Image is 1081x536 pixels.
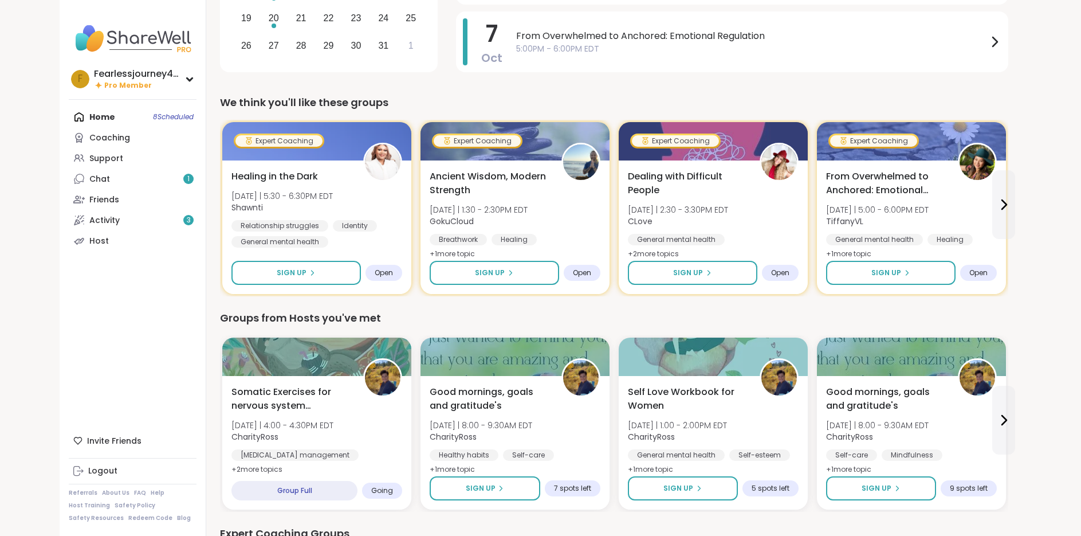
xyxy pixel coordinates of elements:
a: Host Training [69,502,110,510]
span: Dealing with Difficult People [628,170,747,197]
span: Good mornings, goals and gratitude's [826,385,945,413]
div: Expert Coaching [434,135,521,147]
b: CharityRoss [430,431,477,443]
a: Blog [177,514,191,522]
div: 27 [269,38,279,53]
span: 5:00PM - 6:00PM EDT [516,43,988,55]
div: 31 [378,38,388,53]
img: CharityRoss [960,360,995,396]
span: Open [771,268,789,277]
span: Pro Member [104,81,152,91]
div: Healing [492,234,537,245]
span: [DATE] | 2:30 - 3:30PM EDT [628,204,728,216]
div: Choose Saturday, October 25th, 2025 [399,6,423,30]
a: Safety Resources [69,514,124,522]
div: 30 [351,38,361,53]
div: Choose Sunday, October 26th, 2025 [234,33,259,58]
div: Friends [89,194,119,206]
span: Open [573,268,591,277]
div: General mental health [826,234,923,245]
a: FAQ [134,489,146,497]
a: Support [69,148,196,169]
span: Sign Up [277,268,306,278]
img: TiffanyVL [960,144,995,180]
div: 23 [351,10,361,26]
div: Identity [333,220,377,232]
div: General mental health [231,236,328,248]
div: Healing [927,234,973,245]
button: Sign Up [826,261,956,285]
span: Oct [481,50,502,66]
span: Good mornings, goals and gratitude's [430,385,549,413]
img: ShareWell Nav Logo [69,18,196,58]
span: 9 spots left [950,484,988,493]
div: 22 [324,10,334,26]
div: [MEDICAL_DATA] management [231,449,359,461]
button: Sign Up [231,261,361,285]
span: Sign Up [465,483,495,494]
div: 24 [378,10,388,26]
div: Expert Coaching [235,135,323,147]
div: Invite Friends [69,431,196,451]
b: GokuCloud [430,216,474,227]
div: Choose Saturday, November 1st, 2025 [399,33,423,58]
div: Activity [89,215,120,226]
img: GokuCloud [563,144,599,180]
b: CLove [628,216,652,227]
div: 25 [406,10,416,26]
div: Expert Coaching [632,135,719,147]
button: Sign Up [430,476,540,500]
span: [DATE] | 8:00 - 9:30AM EDT [826,420,929,431]
div: Support [89,153,123,165]
div: Healthy habits [430,449,498,461]
span: 7 [486,18,498,50]
a: About Us [102,489,129,497]
span: Sign Up [862,483,891,494]
b: CharityRoss [826,431,873,443]
span: 1 [187,174,190,184]
div: Choose Sunday, October 19th, 2025 [234,6,259,30]
div: Choose Thursday, October 23rd, 2025 [344,6,368,30]
img: CharityRoss [761,360,797,396]
b: TiffanyVL [826,216,863,227]
span: Somatic Exercises for nervous system regulation [231,385,351,413]
a: Chat1 [69,169,196,189]
div: Expert Coaching [830,135,917,147]
span: Healing in the Dark [231,170,318,183]
span: 3 [186,216,190,225]
div: Choose Thursday, October 30th, 2025 [344,33,368,58]
img: Shawnti [365,144,400,180]
a: Help [151,489,164,497]
img: CLove [761,144,797,180]
span: 5 spots left [752,484,789,493]
span: Sign Up [663,483,693,494]
span: [DATE] | 4:00 - 4:30PM EDT [231,420,333,431]
div: Fearlessjourney4love [94,68,180,80]
div: 29 [324,38,334,53]
span: Open [969,268,988,277]
div: Choose Monday, October 27th, 2025 [261,33,286,58]
span: 7 spots left [554,484,591,493]
div: 26 [241,38,251,53]
div: General mental health [628,449,725,461]
span: F [78,72,82,87]
div: Relationship struggles [231,220,328,232]
b: CharityRoss [231,431,278,443]
button: Sign Up [628,261,757,285]
div: Mindfulness [882,449,942,461]
span: Sign Up [673,268,703,278]
span: Ancient Wisdom, Modern Strength [430,170,549,197]
a: Friends [69,189,196,210]
div: Logout [88,465,117,477]
div: Choose Tuesday, October 21st, 2025 [289,6,313,30]
div: Choose Friday, October 24th, 2025 [371,6,396,30]
div: Self-care [503,449,554,461]
div: Group Full [231,481,357,500]
div: Choose Monday, October 20th, 2025 [261,6,286,30]
span: From Overwhelmed to Anchored: Emotional Regulation [826,170,945,197]
span: Open [375,268,393,277]
div: Choose Friday, October 31st, 2025 [371,33,396,58]
span: From Overwhelmed to Anchored: Emotional Regulation [516,29,988,43]
div: 1 [408,38,414,53]
span: Self Love Workbook for Women [628,385,747,413]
